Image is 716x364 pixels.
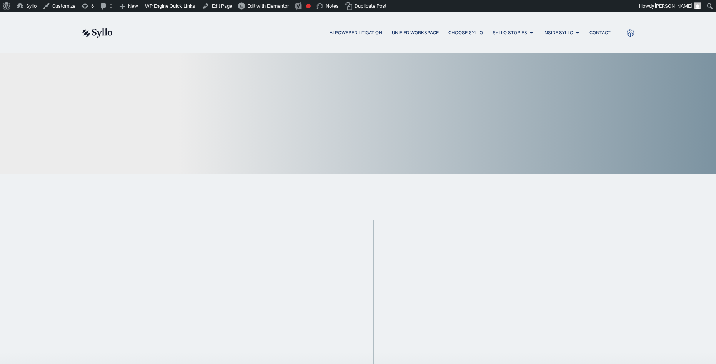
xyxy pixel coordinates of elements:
span: Edit with Elementor [247,3,289,9]
span: [PERSON_NAME] [655,3,692,9]
a: Choose Syllo [448,29,483,36]
a: Syllo Stories [493,29,527,36]
a: Inside Syllo [543,29,573,36]
a: AI Powered Litigation [330,29,382,36]
nav: Menu [128,29,611,37]
a: Unified Workspace [392,29,439,36]
img: syllo [81,28,113,38]
div: Menu Toggle [128,29,611,37]
a: Contact [589,29,611,36]
div: Focus keyphrase not set [306,4,311,8]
